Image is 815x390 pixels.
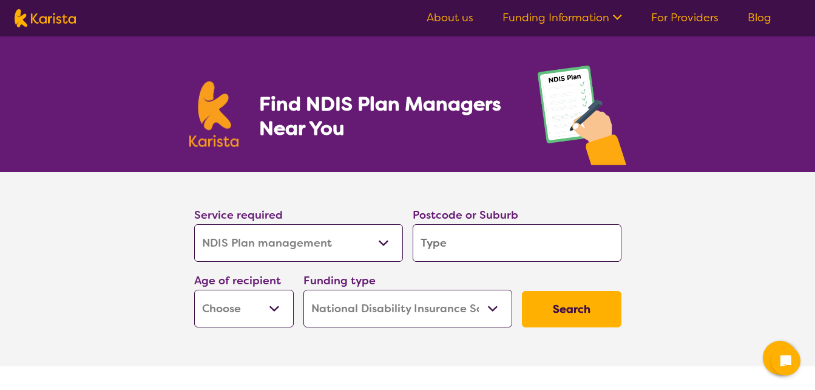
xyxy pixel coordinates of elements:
a: For Providers [651,10,719,25]
label: Postcode or Suburb [413,208,518,222]
a: Blog [748,10,771,25]
label: Funding type [303,273,376,288]
img: Karista logo [15,9,76,27]
button: Channel Menu [763,341,797,375]
input: Type [413,224,621,262]
label: Age of recipient [194,273,281,288]
button: Search [522,291,621,327]
h1: Find NDIS Plan Managers Near You [259,92,513,140]
img: plan-management [538,66,626,172]
a: About us [427,10,473,25]
img: Karista logo [189,81,239,147]
a: Funding Information [502,10,622,25]
label: Service required [194,208,283,222]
